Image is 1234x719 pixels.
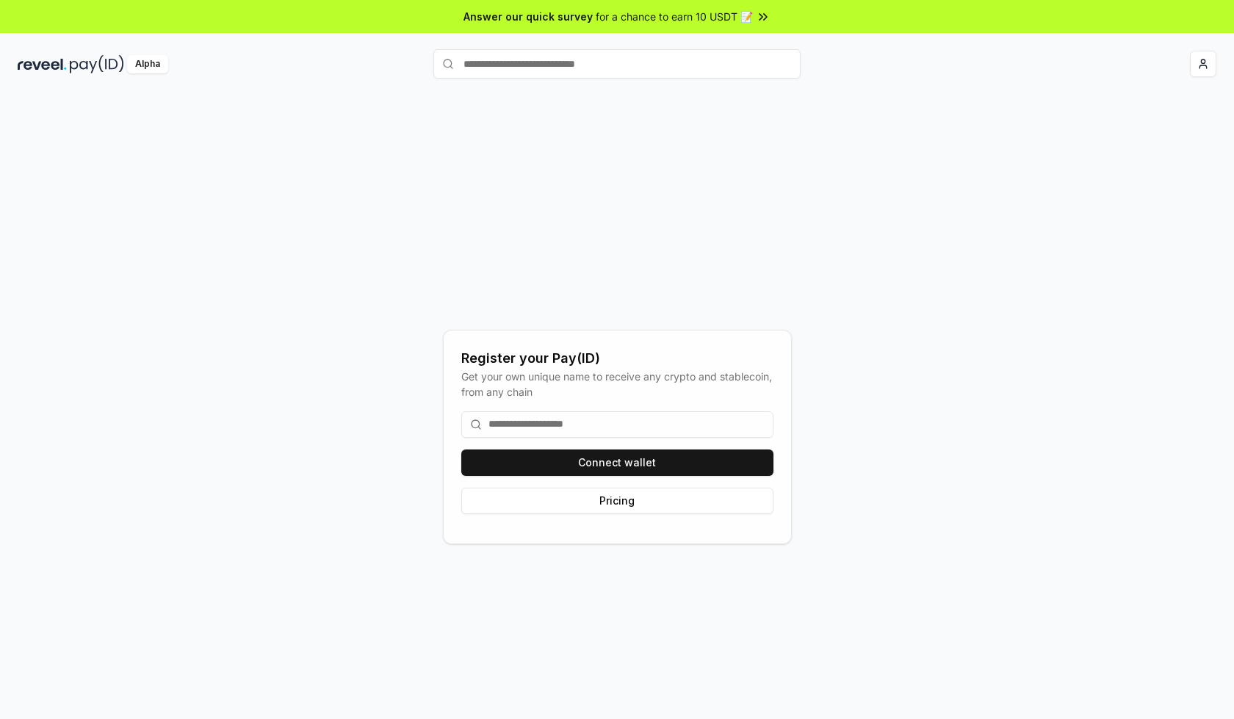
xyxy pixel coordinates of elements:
[461,488,773,514] button: Pricing
[70,55,124,73] img: pay_id
[18,55,67,73] img: reveel_dark
[461,369,773,400] div: Get your own unique name to receive any crypto and stablecoin, from any chain
[461,348,773,369] div: Register your Pay(ID)
[596,9,753,24] span: for a chance to earn 10 USDT 📝
[461,449,773,476] button: Connect wallet
[463,9,593,24] span: Answer our quick survey
[127,55,168,73] div: Alpha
